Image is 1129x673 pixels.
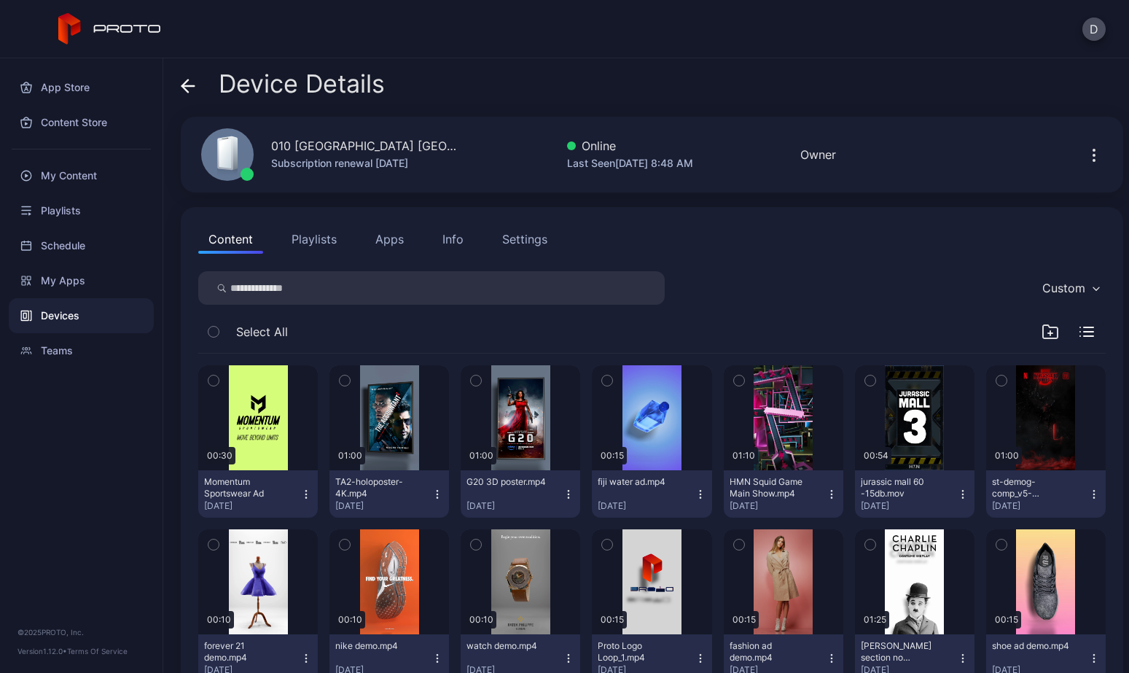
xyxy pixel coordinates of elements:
a: App Store [9,70,154,105]
button: Info [432,225,474,254]
div: [DATE] [598,500,694,512]
a: Teams [9,333,154,368]
button: HMN Squid Game Main Show.mp4[DATE] [724,470,843,518]
button: Apps [365,225,414,254]
div: Last Seen [DATE] 8:48 AM [567,155,693,172]
a: Terms Of Service [67,647,128,656]
div: nike demo.mp4 [335,640,415,652]
div: Owner [800,146,836,163]
div: HMN Squid Game Main Show.mp4 [730,476,810,499]
button: Settings [492,225,558,254]
a: Schedule [9,228,154,263]
div: [DATE] [204,500,300,512]
div: shoe ad demo.mp4 [992,640,1072,652]
a: Content Store [9,105,154,140]
div: [DATE] [335,500,431,512]
button: Custom [1035,271,1106,305]
div: [DATE] [466,500,563,512]
button: st-demog-comp_v5-VO_1(1).mp4[DATE] [986,470,1106,518]
div: Chaplin section no audio.mp4 [861,640,941,664]
a: My Content [9,158,154,193]
span: Select All [236,323,288,341]
span: Version 1.12.0 • [17,647,67,656]
div: © 2025 PROTO, Inc. [17,626,145,638]
div: forever 21 demo.mp4 [204,640,284,664]
div: Momentum Sportswear Ad [204,476,284,499]
div: watch demo.mp4 [466,640,547,652]
button: jurassic mall 60 -15db.mov[DATE] [855,470,974,518]
a: Devices [9,298,154,333]
div: 010 [GEOGRAPHIC_DATA] [GEOGRAPHIC_DATA] [271,137,461,155]
button: Momentum Sportswear Ad[DATE] [198,470,318,518]
a: Playlists [9,193,154,228]
div: Settings [502,230,547,248]
span: Device Details [219,70,385,98]
button: G20 3D poster.mp4[DATE] [461,470,580,518]
div: [DATE] [861,500,957,512]
div: G20 3D poster.mp4 [466,476,547,488]
button: D [1082,17,1106,41]
div: TA2-holoposter-4K.mp4 [335,476,415,499]
button: TA2-holoposter-4K.mp4[DATE] [329,470,449,518]
div: Custom [1042,281,1085,295]
div: [DATE] [992,500,1088,512]
button: Playlists [281,225,347,254]
div: st-demog-comp_v5-VO_1(1).mp4 [992,476,1072,499]
div: fashion ad demo.mp4 [730,640,810,664]
div: Online [567,137,693,155]
button: fiji water ad.mp4[DATE] [592,470,711,518]
div: Proto Logo Loop_1.mp4 [598,640,678,664]
div: jurassic mall 60 -15db.mov [861,476,941,499]
div: Subscription renewal [DATE] [271,155,461,172]
a: My Apps [9,263,154,298]
button: Content [198,225,263,254]
div: [DATE] [730,500,826,512]
div: fiji water ad.mp4 [598,476,678,488]
div: Info [442,230,464,248]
